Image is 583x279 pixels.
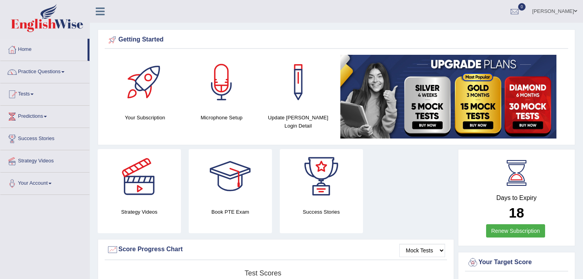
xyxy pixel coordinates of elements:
[245,269,281,277] tspan: Test scores
[518,3,526,11] span: 0
[187,113,256,122] h4: Microphone Setup
[189,208,272,216] h4: Book PTE Exam
[340,55,556,139] img: small5.jpg
[0,150,89,170] a: Strategy Videos
[509,205,524,220] b: 18
[107,244,445,256] div: Score Progress Chart
[107,34,566,46] div: Getting Started
[0,128,89,148] a: Success Stories
[467,257,567,268] div: Your Target Score
[0,173,89,192] a: Your Account
[486,224,545,238] a: Renew Subscription
[0,61,89,81] a: Practice Questions
[467,194,567,202] h4: Days to Expiry
[0,106,89,125] a: Predictions
[98,208,181,216] h4: Strategy Videos
[111,113,179,122] h4: Your Subscription
[0,83,89,103] a: Tests
[280,208,363,216] h4: Success Stories
[264,113,333,130] h4: Update [PERSON_NAME] Login Detail
[0,39,88,58] a: Home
